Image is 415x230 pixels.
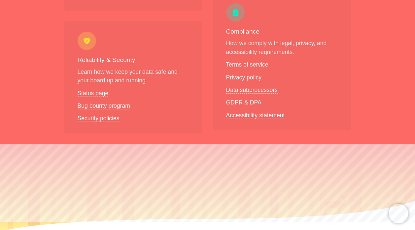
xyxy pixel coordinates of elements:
[226,74,262,81] a: Privacy policy
[389,204,408,223] iframe: Chatra live chat
[226,39,338,56] p: How we comply with legal, privacy, and accessibility requirements.
[78,68,189,85] p: Learn how we keep your data safe and your board up and running.
[226,112,285,119] a: Accessibility statement
[78,90,109,97] a: Status page
[226,27,338,37] h3: Compliance
[226,61,268,68] a: Terms of service
[78,115,120,122] a: Security policies
[226,87,278,94] a: Data subprocessors
[226,99,261,106] a: GDPR & DPA
[78,102,130,109] a: Bug bounty program
[78,55,189,65] h3: Reliability & Security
